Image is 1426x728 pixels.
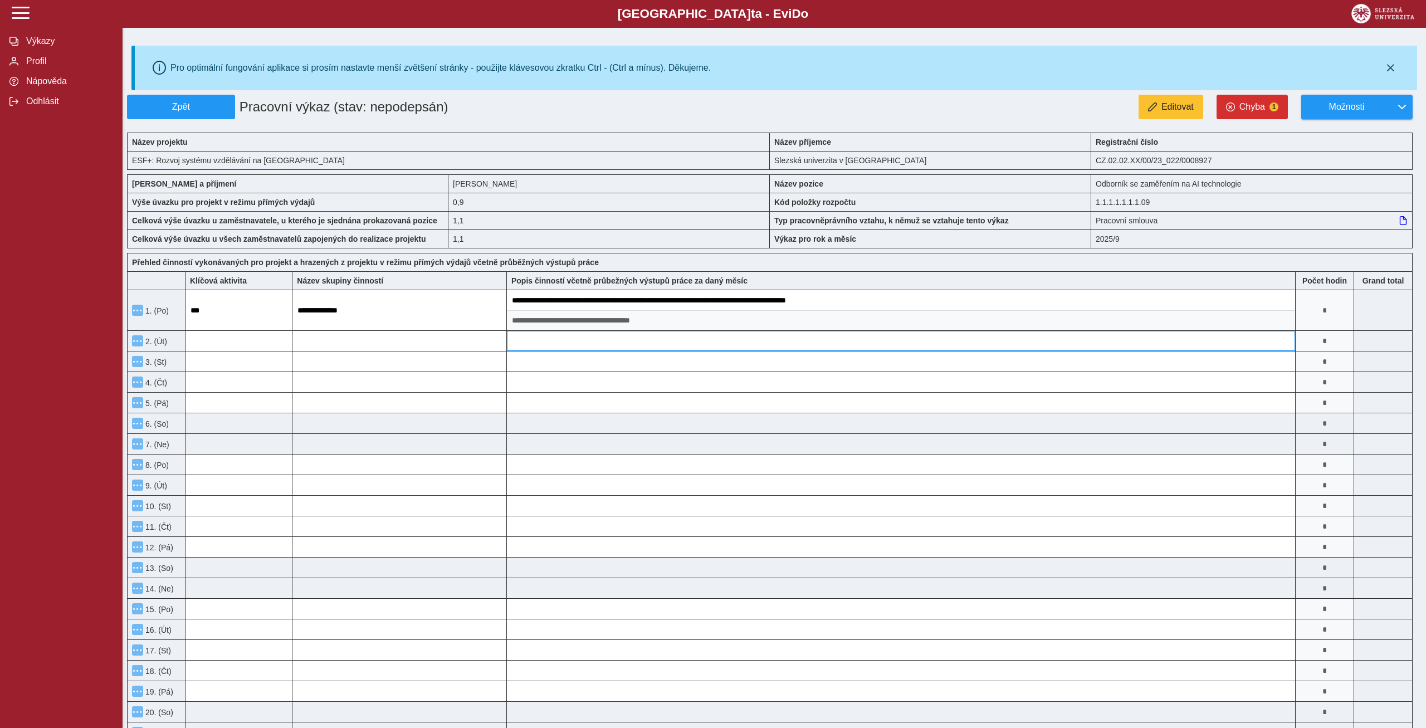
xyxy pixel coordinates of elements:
button: Menu [132,397,143,408]
span: 5. (Pá) [143,399,169,408]
span: 9. (Út) [143,481,167,490]
b: Název projektu [132,138,188,146]
span: Editovat [1161,102,1194,112]
button: Chyba1 [1217,95,1288,119]
button: Menu [132,418,143,429]
span: 19. (Pá) [143,687,173,696]
span: 1 [1269,102,1278,111]
span: 8. (Po) [143,461,169,470]
b: Suma za den přes všechny výkazy [1354,276,1412,285]
span: t [751,7,755,21]
b: Výkaz pro rok a měsíc [774,234,856,243]
div: 1,1 [448,229,770,248]
span: 12. (Pá) [143,543,173,552]
span: 15. (Po) [143,605,173,614]
div: [PERSON_NAME] [448,174,770,193]
b: Název pozice [774,179,823,188]
span: 1. (Po) [143,306,169,315]
span: 13. (So) [143,564,173,573]
img: logo_web_su.png [1351,4,1414,23]
button: Menu [132,521,143,532]
button: Menu [132,356,143,367]
b: Popis činností včetně průbežných výstupů práce za daný měsíc [511,276,748,285]
div: CZ.02.02.XX/00/23_022/0008927 [1091,151,1413,170]
b: [PERSON_NAME] a příjmení [132,179,236,188]
span: 6. (So) [143,419,169,428]
span: Odhlásit [23,96,113,106]
div: 7,2 h / den. 36 h / týden. [448,193,770,211]
button: Menu [132,480,143,491]
button: Menu [132,500,143,511]
div: Odborník se zaměřením na AI technologie [1091,174,1413,193]
button: Menu [132,541,143,553]
b: [GEOGRAPHIC_DATA] a - Evi [33,7,1393,21]
span: Chyba [1239,102,1265,112]
div: 1.1.1.1.1.1.1.09 [1091,193,1413,211]
span: Výkazy [23,36,113,46]
div: 2025/9 [1091,229,1413,248]
button: Menu [132,377,143,388]
b: Klíčová aktivita [190,276,247,285]
span: 20. (So) [143,708,173,717]
button: Menu [132,665,143,676]
button: Menu [132,644,143,656]
button: Menu [132,706,143,717]
b: Název příjemce [774,138,831,146]
div: ESF+: Rozvoj systému vzdělávání na [GEOGRAPHIC_DATA] [127,151,770,170]
b: Typ pracovněprávního vztahu, k němuž se vztahuje tento výkaz [774,216,1009,225]
span: Možnosti [1311,102,1383,112]
button: Menu [132,624,143,635]
button: Menu [132,686,143,697]
span: Profil [23,56,113,66]
button: Menu [132,583,143,594]
span: Zpět [132,102,230,112]
h1: Pracovní výkaz (stav: nepodepsán) [235,95,667,119]
div: Pracovní smlouva [1091,211,1413,229]
span: 2. (Út) [143,337,167,346]
span: 11. (Čt) [143,522,172,531]
button: Menu [132,562,143,573]
span: 3. (St) [143,358,167,367]
b: Registrační číslo [1096,138,1158,146]
span: 16. (Út) [143,626,172,634]
b: Přehled činností vykonávaných pro projekt a hrazených z projektu v režimu přímých výdajů včetně p... [132,258,599,267]
button: Menu [132,603,143,614]
b: Kód položky rozpočtu [774,198,856,207]
button: Menu [132,305,143,316]
button: Zpět [127,95,235,119]
div: Pro optimální fungování aplikace si prosím nastavte menší zvětšení stránky - použijte klávesovou ... [170,63,711,73]
button: Editovat [1139,95,1203,119]
span: o [801,7,809,21]
span: 10. (St) [143,502,171,511]
span: 14. (Ne) [143,584,174,593]
button: Menu [132,438,143,449]
b: Počet hodin [1296,276,1354,285]
button: Menu [132,459,143,470]
div: Slezská univerzita v [GEOGRAPHIC_DATA] [770,151,1091,170]
span: 7. (Ne) [143,440,169,449]
span: D [792,7,800,21]
b: Výše úvazku pro projekt v režimu přímých výdajů [132,198,315,207]
b: Celková výše úvazku u všech zaměstnavatelů zapojených do realizace projektu [132,234,426,243]
span: Nápověda [23,76,113,86]
span: 17. (St) [143,646,171,655]
b: Celková výše úvazku u zaměstnavatele, u kterého je sjednána prokazovaná pozice [132,216,437,225]
button: Možnosti [1301,95,1391,119]
span: 4. (Čt) [143,378,167,387]
button: Menu [132,335,143,346]
span: 18. (Čt) [143,667,172,676]
div: 1,1 [448,211,770,229]
b: Název skupiny činností [297,276,383,285]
